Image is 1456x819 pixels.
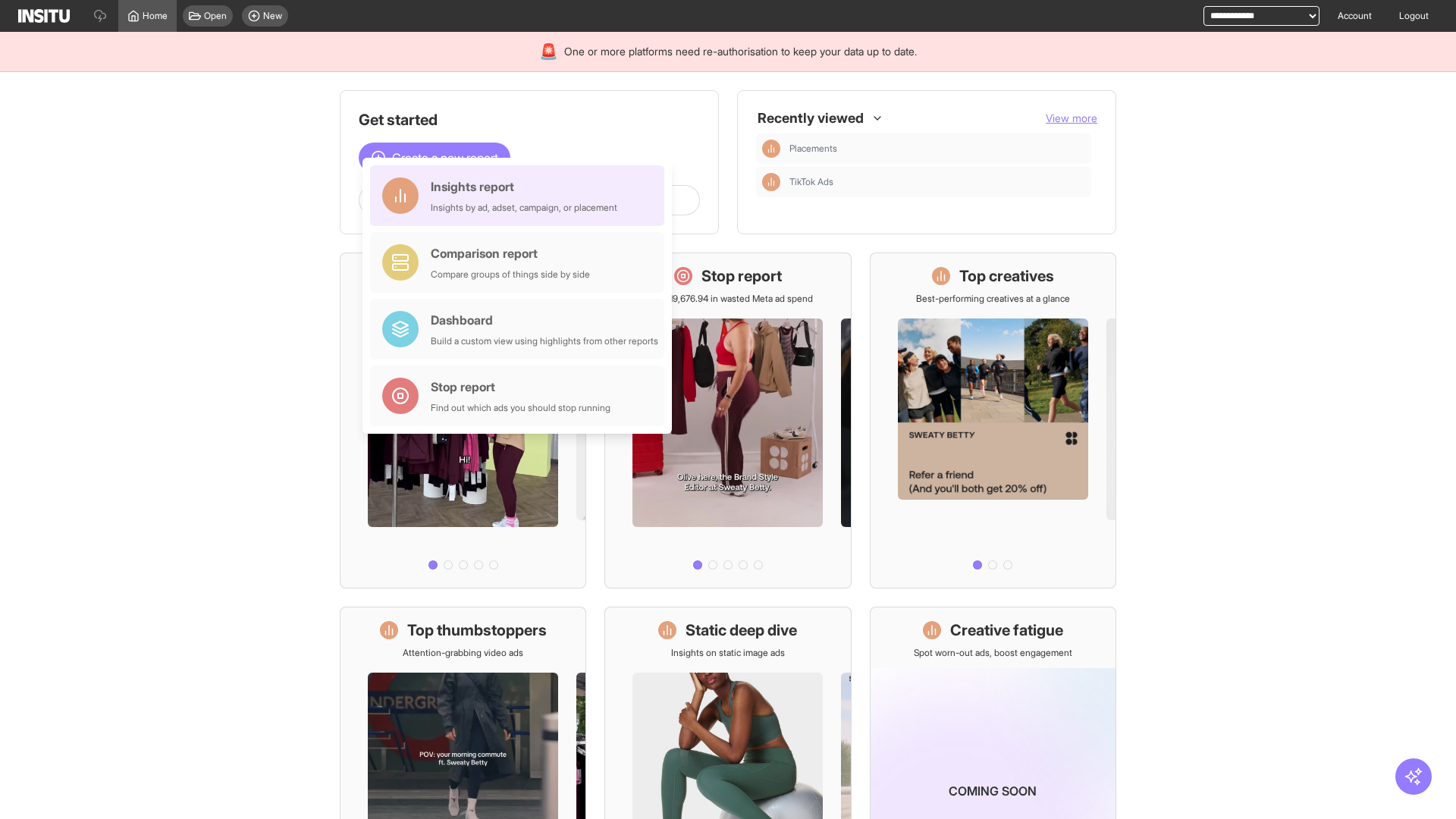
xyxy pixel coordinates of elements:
span: TikTok Ads [789,176,833,188]
button: View more [1046,111,1097,126]
span: One or more platforms need re-authorisation to keep your data up to date. [564,44,917,59]
div: Find out which ads you should stop running [431,402,610,414]
span: Open [204,10,227,22]
button: Create a new report [359,143,510,173]
span: Create a new report [392,149,498,167]
a: Top creativesBest-performing creatives at a glance [870,253,1116,588]
span: Placements [789,143,837,155]
h1: Top thumbstoppers [407,620,547,641]
h1: Get started [359,109,700,130]
span: Home [143,10,168,22]
div: Stop report [431,378,610,396]
h1: Stop report [701,265,782,287]
a: Stop reportSave £19,676.94 in wasted Meta ad spend [604,253,851,588]
span: Placements [789,143,1085,155]
div: Build a custom view using highlights from other reports [431,335,658,347]
p: Insights on static image ads [671,647,785,659]
div: Insights [762,140,780,158]
img: Logo [18,9,70,23]
div: Dashboard [431,311,658,329]
span: View more [1046,111,1097,124]
div: Insights [762,173,780,191]
p: Save £19,676.94 in wasted Meta ad spend [642,293,813,305]
div: Compare groups of things side by side [431,268,590,281]
h1: Top creatives [959,265,1054,287]
div: 🚨 [539,41,558,62]
h1: Static deep dive [686,620,797,641]
a: What's live nowSee all active ads instantly [340,253,586,588]
span: New [263,10,282,22]
span: TikTok Ads [789,176,1085,188]
p: Attention-grabbing video ads [403,647,523,659]
div: Comparison report [431,244,590,262]
div: Insights report [431,177,617,196]
div: Insights by ad, adset, campaign, or placement [431,202,617,214]
p: Best-performing creatives at a glance [916,293,1070,305]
